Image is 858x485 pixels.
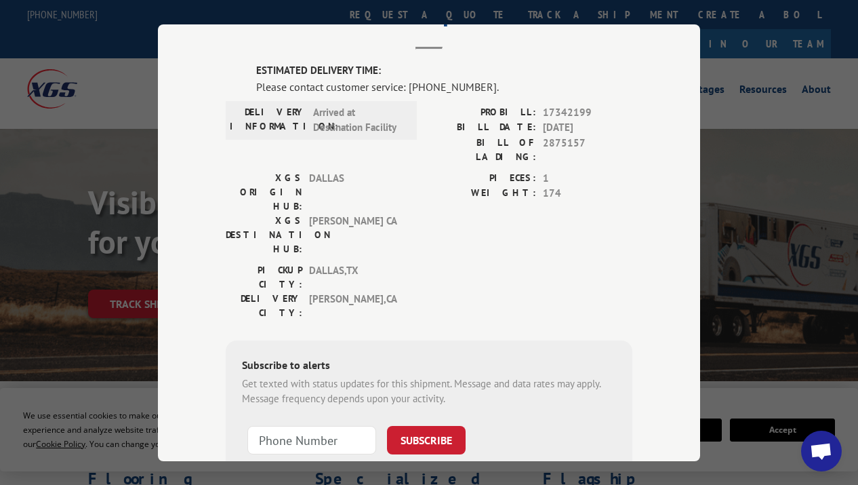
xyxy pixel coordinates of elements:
[247,425,376,454] input: Phone Number
[543,186,632,201] span: 174
[429,186,536,201] label: WEIGHT:
[309,170,401,213] span: DALLAS
[226,170,302,213] label: XGS ORIGIN HUB:
[429,120,536,136] label: BILL DATE:
[256,63,632,79] label: ESTIMATED DELIVERY TIME:
[313,104,405,135] span: Arrived at Destination Facility
[309,213,401,256] span: [PERSON_NAME] CA
[387,425,466,454] button: SUBSCRIBE
[226,213,302,256] label: XGS DESTINATION HUB:
[429,170,536,186] label: PIECES:
[230,104,306,135] label: DELIVERY INFORMATION:
[226,291,302,319] label: DELIVERY CITY:
[543,120,632,136] span: [DATE]
[543,135,632,163] span: 2875157
[242,376,616,406] div: Get texted with status updates for this shipment. Message and data rates may apply. Message frequ...
[242,356,616,376] div: Subscribe to alerts
[309,291,401,319] span: [PERSON_NAME] , CA
[309,263,401,291] span: DALLAS , TX
[543,170,632,186] span: 1
[429,135,536,163] label: BILL OF LADING:
[226,263,302,291] label: PICKUP CITY:
[429,104,536,120] label: PROBILL:
[256,78,632,94] div: Please contact customer service: [PHONE_NUMBER].
[801,431,842,471] div: Open chat
[226,3,632,29] h2: Track Shipment
[543,104,632,120] span: 17342199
